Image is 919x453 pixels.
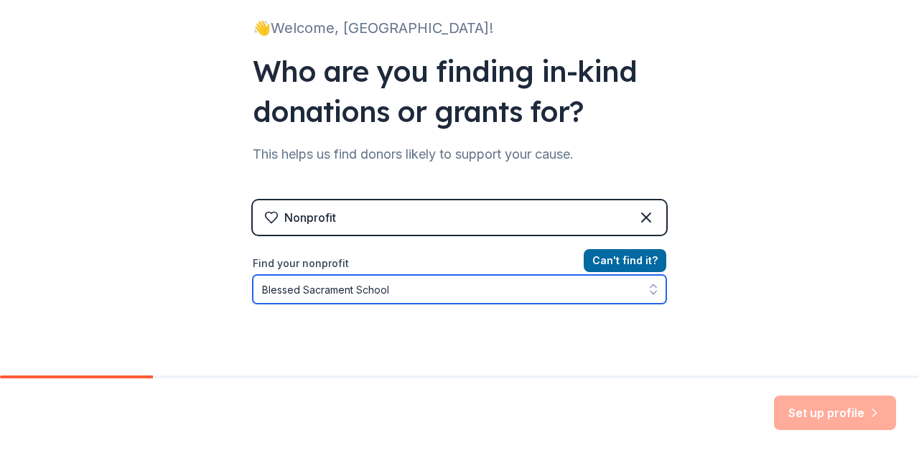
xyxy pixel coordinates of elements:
[253,143,666,166] div: This helps us find donors likely to support your cause.
[253,17,666,39] div: 👋 Welcome, [GEOGRAPHIC_DATA]!
[253,275,666,304] input: Search by name, EIN, or city
[253,255,666,272] label: Find your nonprofit
[284,209,336,226] div: Nonprofit
[584,249,666,272] button: Can't find it?
[253,51,666,131] div: Who are you finding in-kind donations or grants for?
